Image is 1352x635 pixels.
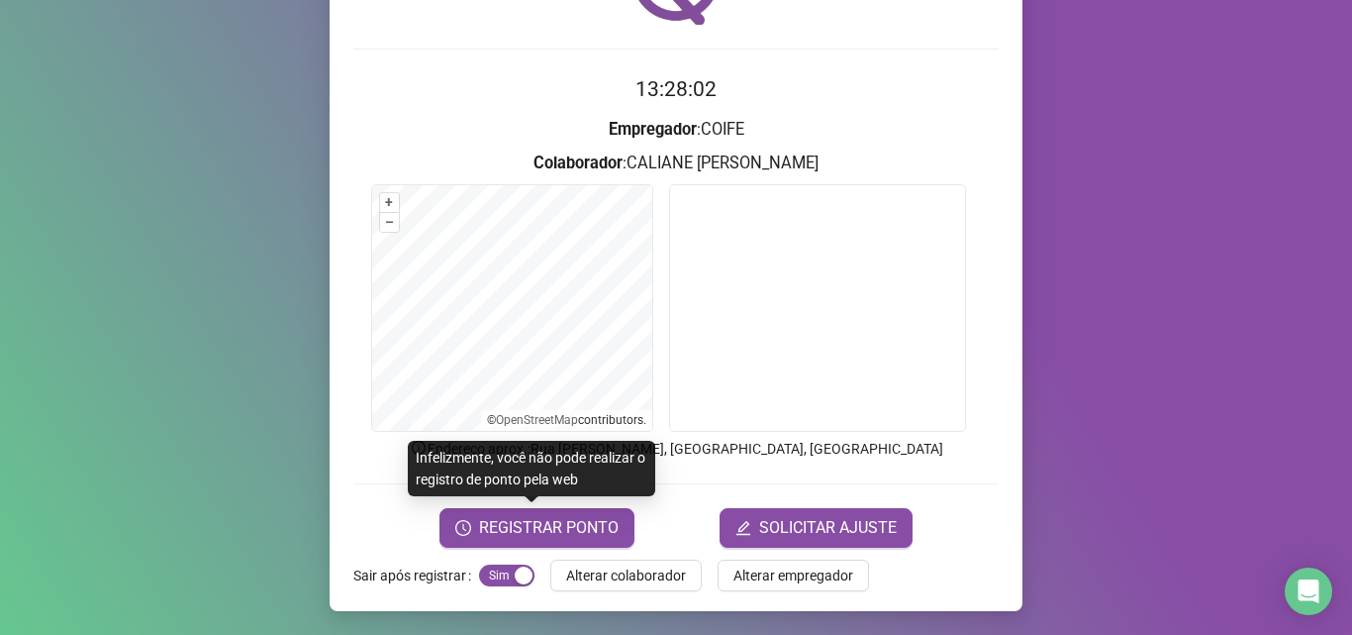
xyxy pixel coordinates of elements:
[380,193,399,212] button: +
[487,413,646,427] li: © contributors.
[759,516,897,540] span: SOLICITAR AJUSTE
[353,117,999,143] h3: : COIFE
[353,560,479,591] label: Sair após registrar
[353,151,999,176] h3: : CALIANE [PERSON_NAME]
[550,560,702,591] button: Alterar colaborador
[635,77,717,101] time: 13:28:02
[735,520,751,536] span: edit
[1285,568,1332,615] div: Open Intercom Messenger
[455,520,471,536] span: clock-circle
[496,413,578,427] a: OpenStreetMap
[410,439,428,457] span: info-circle
[408,441,655,496] div: Infelizmente, você não pode realizar o registro de ponto pela web
[733,565,853,586] span: Alterar empregador
[609,120,697,139] strong: Empregador
[533,154,623,172] strong: Colaborador
[718,560,869,591] button: Alterar empregador
[380,213,399,232] button: –
[439,508,634,548] button: REGISTRAR PONTO
[720,508,913,548] button: editSOLICITAR AJUSTE
[479,516,619,540] span: REGISTRAR PONTO
[566,565,686,586] span: Alterar colaborador
[353,438,999,460] p: Endereço aprox. : Rua [PERSON_NAME], [GEOGRAPHIC_DATA], [GEOGRAPHIC_DATA]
